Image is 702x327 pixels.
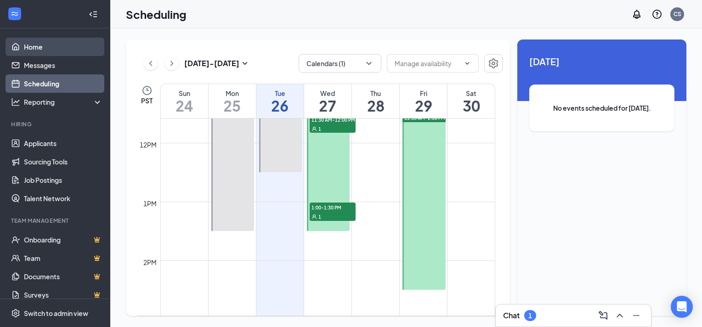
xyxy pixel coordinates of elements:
span: 1 [318,126,321,132]
a: OnboardingCrown [24,231,102,249]
svg: ComposeMessage [598,310,609,321]
svg: QuestionInfo [651,9,662,20]
div: Wed [304,89,351,98]
button: Settings [484,54,503,73]
h1: Scheduling [126,6,187,22]
span: [DATE] [529,54,674,68]
svg: Analysis [11,97,20,107]
button: Calendars (1)ChevronDown [299,54,381,73]
h1: 27 [304,98,351,113]
svg: Settings [11,309,20,318]
svg: ChevronDown [364,59,374,68]
a: Talent Network [24,189,102,208]
div: 2pm [142,257,159,267]
svg: SmallChevronDown [239,58,250,69]
svg: Collapse [89,10,98,19]
span: 11:30 AM-12:00 PM [310,115,356,124]
a: SurveysCrown [24,286,102,304]
div: Switch to admin view [24,309,88,318]
div: CS [674,10,681,18]
a: Messages [24,56,102,74]
svg: ChevronDown [464,60,471,67]
h1: 26 [256,98,304,113]
h3: [DATE] - [DATE] [184,58,239,68]
a: August 26, 2025 [256,84,304,118]
h1: 24 [161,98,208,113]
svg: ChevronRight [167,58,176,69]
svg: Clock [142,85,153,96]
a: August 27, 2025 [304,84,351,118]
h3: Chat [503,310,520,321]
svg: Notifications [631,9,642,20]
span: 1:00-1:30 PM [310,203,356,212]
button: ChevronRight [165,56,179,70]
a: August 28, 2025 [352,84,399,118]
a: August 29, 2025 [400,84,447,118]
div: Open Intercom Messenger [671,296,693,318]
a: August 30, 2025 [447,84,495,118]
div: Reporting [24,97,103,107]
svg: Settings [488,58,499,69]
div: 1pm [142,198,159,209]
a: TeamCrown [24,249,102,267]
a: Home [24,38,102,56]
svg: User [311,214,317,220]
svg: WorkstreamLogo [10,9,19,18]
div: Thu [352,89,399,98]
svg: ChevronUp [614,310,625,321]
div: Mon [209,89,256,98]
div: Sun [161,89,208,98]
svg: User [311,126,317,132]
a: Job Postings [24,171,102,189]
div: 12pm [138,140,159,150]
a: August 25, 2025 [209,84,256,118]
button: ChevronUp [612,308,627,323]
div: Sat [447,89,495,98]
h1: 28 [352,98,399,113]
span: 1 [318,214,321,220]
span: No events scheduled for [DATE]. [548,103,656,113]
a: Scheduling [24,74,102,93]
a: Applicants [24,134,102,152]
a: August 24, 2025 [161,84,208,118]
svg: ChevronLeft [146,58,155,69]
button: ChevronLeft [144,56,158,70]
div: Team Management [11,217,101,225]
button: Minimize [629,308,644,323]
input: Manage availability [395,58,460,68]
h1: 25 [209,98,256,113]
div: Fri [400,89,447,98]
span: PST [141,96,153,105]
div: 1 [528,312,532,320]
h1: 29 [400,98,447,113]
div: Hiring [11,120,101,128]
a: Sourcing Tools [24,152,102,171]
h1: 30 [447,98,495,113]
a: DocumentsCrown [24,267,102,286]
div: Tue [256,89,304,98]
svg: Minimize [631,310,642,321]
button: ComposeMessage [596,308,611,323]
